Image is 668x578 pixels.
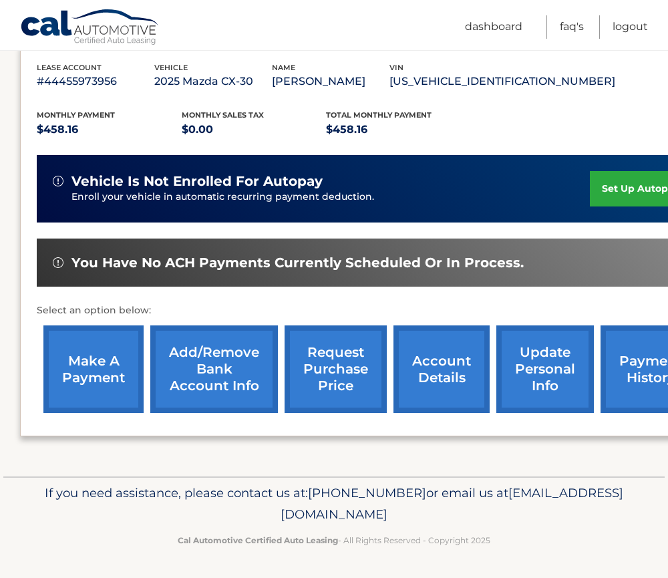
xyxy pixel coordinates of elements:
[326,120,471,139] p: $458.16
[37,120,182,139] p: $458.16
[389,72,615,91] p: [US_VEHICLE_IDENTIFICATION_NUMBER]
[37,110,115,120] span: Monthly Payment
[308,485,426,500] span: [PHONE_NUMBER]
[465,15,522,39] a: Dashboard
[326,110,432,120] span: Total Monthly Payment
[182,120,327,139] p: $0.00
[389,63,403,72] span: vin
[43,325,144,413] a: make a payment
[71,255,524,271] span: You have no ACH payments currently scheduled or in process.
[71,190,590,204] p: Enroll your vehicle in automatic recurring payment deduction.
[37,63,102,72] span: lease account
[23,533,645,547] p: - All Rights Reserved - Copyright 2025
[272,72,389,91] p: [PERSON_NAME]
[37,72,154,91] p: #44455973956
[53,176,63,186] img: alert-white.svg
[71,173,323,190] span: vehicle is not enrolled for autopay
[150,325,278,413] a: Add/Remove bank account info
[560,15,584,39] a: FAQ's
[154,63,188,72] span: vehicle
[182,110,264,120] span: Monthly sales Tax
[496,325,594,413] a: update personal info
[613,15,648,39] a: Logout
[393,325,490,413] a: account details
[285,325,387,413] a: request purchase price
[23,482,645,525] p: If you need assistance, please contact us at: or email us at
[53,257,63,268] img: alert-white.svg
[178,535,338,545] strong: Cal Automotive Certified Auto Leasing
[20,9,160,47] a: Cal Automotive
[272,63,295,72] span: name
[281,485,623,522] span: [EMAIL_ADDRESS][DOMAIN_NAME]
[154,72,272,91] p: 2025 Mazda CX-30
